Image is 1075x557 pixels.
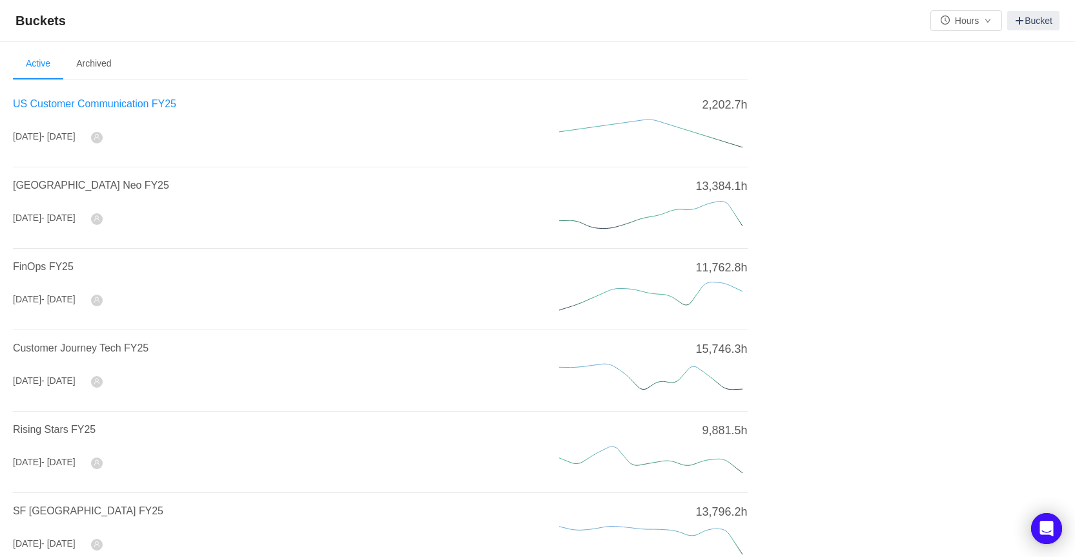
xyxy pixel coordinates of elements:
[41,375,76,386] span: - [DATE]
[41,213,76,223] span: - [DATE]
[94,541,100,547] i: icon: user
[695,503,747,521] span: 13,796.2h
[1031,513,1062,544] div: Open Intercom Messenger
[41,131,76,142] span: - [DATE]
[41,538,76,549] span: - [DATE]
[13,505,163,516] a: SF [GEOGRAPHIC_DATA] FY25
[13,456,76,469] div: [DATE]
[13,374,76,388] div: [DATE]
[13,48,63,79] li: Active
[13,293,76,306] div: [DATE]
[94,134,100,140] i: icon: user
[63,48,124,79] li: Archived
[13,211,76,225] div: [DATE]
[13,342,148,353] a: Customer Journey Tech FY25
[13,537,76,551] div: [DATE]
[13,180,169,191] a: [GEOGRAPHIC_DATA] Neo FY25
[94,459,100,466] i: icon: user
[94,378,100,384] i: icon: user
[15,10,74,31] span: Buckets
[94,297,100,303] i: icon: user
[41,294,76,304] span: - [DATE]
[13,98,176,109] a: US Customer Communication FY25
[695,341,747,358] span: 15,746.3h
[94,215,100,222] i: icon: user
[13,261,74,272] a: FinOps FY25
[702,96,747,114] span: 2,202.7h
[13,424,96,435] a: Rising Stars FY25
[695,259,747,277] span: 11,762.8h
[930,10,1002,31] button: icon: clock-circleHoursicon: down
[1007,11,1060,30] a: Bucket
[41,457,76,467] span: - [DATE]
[13,130,76,143] div: [DATE]
[702,422,747,439] span: 9,881.5h
[695,178,747,195] span: 13,384.1h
